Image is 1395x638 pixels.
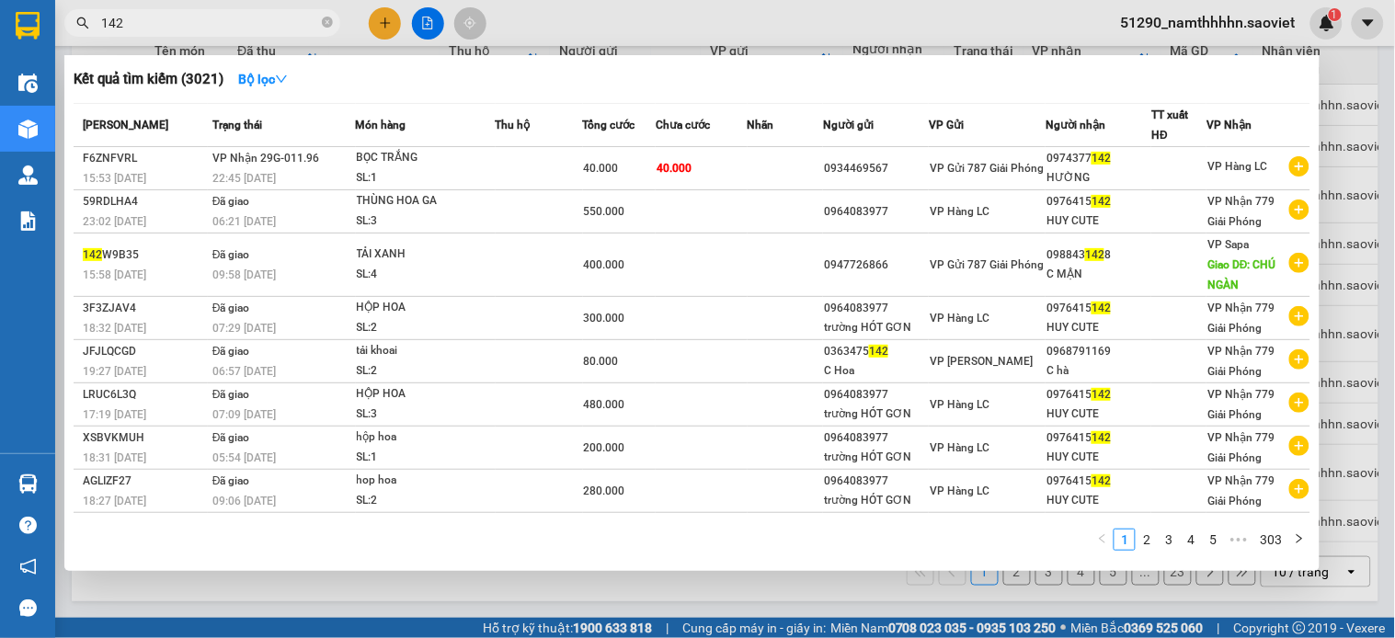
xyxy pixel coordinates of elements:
[824,404,928,424] div: trường HÓT GƠN
[824,202,928,222] div: 0964083977
[1097,533,1108,544] span: left
[83,451,146,464] span: 18:31 [DATE]
[1046,265,1150,284] div: C MẬN
[357,298,495,318] div: HỘP HOA
[1159,530,1179,550] a: 3
[212,345,250,358] span: Đã giao
[322,15,333,32] span: close-circle
[357,471,495,491] div: hop hoa
[238,72,288,86] strong: Bộ lọc
[357,341,495,361] div: tải khoai
[1181,530,1201,550] a: 4
[357,211,495,232] div: SL: 3
[76,17,89,29] span: search
[1289,253,1309,273] span: plus-circle
[1046,428,1150,448] div: 0976415
[1046,149,1150,168] div: 0974377
[212,365,276,378] span: 06:57 [DATE]
[212,195,250,208] span: Đã giao
[18,211,38,231] img: solution-icon
[1289,436,1309,456] span: plus-circle
[930,205,989,218] span: VP Hàng LC
[584,205,625,218] span: 550.000
[1207,388,1275,421] span: VP Nhận 779 Giải Phóng
[101,13,318,33] input: Tìm tên, số ĐT hoặc mã đơn
[83,385,207,404] div: LRUC6L3Q
[212,451,276,464] span: 05:54 [DATE]
[1046,192,1150,211] div: 0976415
[1207,195,1275,228] span: VP Nhận 779 Giải Phóng
[1046,385,1150,404] div: 0976415
[1207,431,1275,464] span: VP Nhận 779 Giải Phóng
[212,388,250,401] span: Đã giao
[1114,529,1136,551] li: 1
[1207,345,1275,378] span: VP Nhận 779 Giải Phóng
[930,398,989,411] span: VP Hàng LC
[1203,530,1223,550] a: 5
[223,64,303,94] button: Bộ lọcdown
[1288,529,1310,551] li: Next Page
[1046,211,1150,231] div: HUY CUTE
[19,558,37,575] span: notification
[1158,529,1180,551] li: 3
[584,162,619,175] span: 40.000
[1289,393,1309,413] span: plus-circle
[1289,349,1309,370] span: plus-circle
[657,162,692,175] span: 40.000
[929,119,964,131] span: VP Gửi
[83,342,207,361] div: JFJLQCGD
[1253,529,1288,551] li: 303
[18,120,38,139] img: warehouse-icon
[1046,472,1150,491] div: 0976415
[930,162,1044,175] span: VP Gửi 787 Giải Phóng
[212,302,250,314] span: Đã giao
[357,318,495,338] div: SL: 2
[1092,152,1111,165] span: 142
[83,408,146,421] span: 17:19 [DATE]
[1092,431,1111,444] span: 142
[1202,529,1224,551] li: 5
[212,431,250,444] span: Đã giao
[930,355,1033,368] span: VP [PERSON_NAME]
[824,472,928,491] div: 0964083977
[1085,248,1104,261] span: 142
[1207,258,1276,291] span: Giao DĐ: CHÚ NGÀN
[357,191,495,211] div: THÙNG HOA GA
[1207,302,1275,335] span: VP Nhận 779 Giải Phóng
[1288,529,1310,551] button: right
[823,119,874,131] span: Người gửi
[275,73,288,85] span: down
[212,322,276,335] span: 07:29 [DATE]
[930,484,989,497] span: VP Hàng LC
[322,17,333,28] span: close-circle
[1046,245,1150,265] div: 098843 8
[1136,529,1158,551] li: 2
[824,448,928,467] div: trường HÓT GƠN
[1207,238,1249,251] span: VP Sapa
[83,215,146,228] span: 23:02 [DATE]
[1289,479,1309,499] span: plus-circle
[1224,529,1253,551] li: Next 5 Pages
[18,74,38,93] img: warehouse-icon
[357,384,495,404] div: HỘP HOA
[83,192,207,211] div: 59RDLHA4
[19,517,37,534] span: question-circle
[357,148,495,168] div: BỌC TRẮNG
[83,172,146,185] span: 15:53 [DATE]
[930,518,1035,551] span: Bến xe Trung tâm [GEOGRAPHIC_DATA]
[1137,530,1157,550] a: 2
[824,318,928,337] div: trường HÓT GƠN
[83,268,146,281] span: 15:58 [DATE]
[1254,530,1287,550] a: 303
[18,474,38,494] img: warehouse-icon
[584,484,625,497] span: 280.000
[1207,474,1275,507] span: VP Nhận 779 Giải Phóng
[1092,195,1111,208] span: 142
[357,265,495,285] div: SL: 4
[212,215,276,228] span: 06:21 [DATE]
[1046,448,1150,467] div: HUY CUTE
[83,428,207,448] div: XSBVKMUH
[584,398,625,411] span: 480.000
[83,472,207,491] div: AGLIZF27
[357,361,495,382] div: SL: 2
